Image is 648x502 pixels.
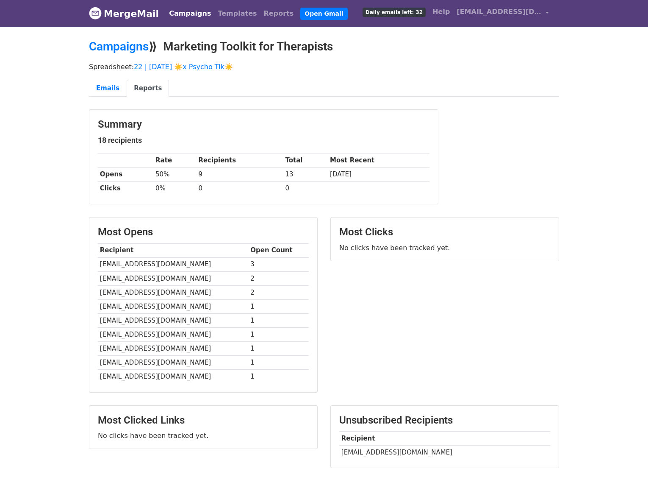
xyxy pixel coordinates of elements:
[248,243,309,257] th: Open Count
[248,328,309,342] td: 1
[248,299,309,313] td: 1
[98,243,248,257] th: Recipient
[197,153,283,167] th: Recipients
[153,153,197,167] th: Rate
[453,3,552,23] a: [EMAIL_ADDRESS][DOMAIN_NAME]
[98,136,429,145] h5: 18 recipients
[98,342,248,356] td: [EMAIL_ADDRESS][DOMAIN_NAME]
[606,461,648,502] iframe: Chat Widget
[339,432,550,446] th: Recipient
[98,314,248,328] td: [EMAIL_ADDRESS][DOMAIN_NAME]
[429,3,453,20] a: Help
[248,370,309,384] td: 1
[98,118,429,131] h3: Summary
[98,257,248,271] td: [EMAIL_ADDRESS][DOMAIN_NAME]
[89,39,559,54] h2: ⟫ Marketing Toolkit for Therapists
[328,167,429,181] td: [DATE]
[260,5,297,22] a: Reports
[127,80,169,97] a: Reports
[134,63,233,71] a: 22 | [DATE] ☀️x Psycho Tik☀️
[98,431,309,440] p: No clicks have been tracked yet.
[339,226,550,238] h3: Most Clicks
[98,285,248,299] td: [EMAIL_ADDRESS][DOMAIN_NAME]
[248,257,309,271] td: 3
[89,39,149,53] a: Campaigns
[98,271,248,285] td: [EMAIL_ADDRESS][DOMAIN_NAME]
[283,153,328,167] th: Total
[197,167,283,181] td: 9
[89,5,159,22] a: MergeMail
[98,328,248,342] td: [EMAIL_ADDRESS][DOMAIN_NAME]
[98,356,248,370] td: [EMAIL_ADDRESS][DOMAIN_NAME]
[89,80,127,97] a: Emails
[328,153,429,167] th: Most Recent
[339,446,550,460] td: [EMAIL_ADDRESS][DOMAIN_NAME]
[153,167,197,181] td: 50%
[339,414,550,427] h3: Unsubscribed Recipients
[153,181,197,195] td: 0%
[248,342,309,356] td: 1
[98,370,248,384] td: [EMAIL_ADDRESS][DOMAIN_NAME]
[98,299,248,313] td: [EMAIL_ADDRESS][DOMAIN_NAME]
[98,414,309,427] h3: Most Clicked Links
[89,62,559,71] p: Spreadsheet:
[89,7,102,20] img: MergeMail logo
[363,8,426,17] span: Daily emails left: 32
[283,181,328,195] td: 0
[457,7,541,17] span: [EMAIL_ADDRESS][DOMAIN_NAME]
[248,285,309,299] td: 2
[197,181,283,195] td: 0
[248,314,309,328] td: 1
[166,5,214,22] a: Campaigns
[300,8,347,20] a: Open Gmail
[339,243,550,252] p: No clicks have been tracked yet.
[359,3,429,20] a: Daily emails left: 32
[98,226,309,238] h3: Most Opens
[214,5,260,22] a: Templates
[248,271,309,285] td: 2
[98,167,153,181] th: Opens
[283,167,328,181] td: 13
[248,356,309,370] td: 1
[98,181,153,195] th: Clicks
